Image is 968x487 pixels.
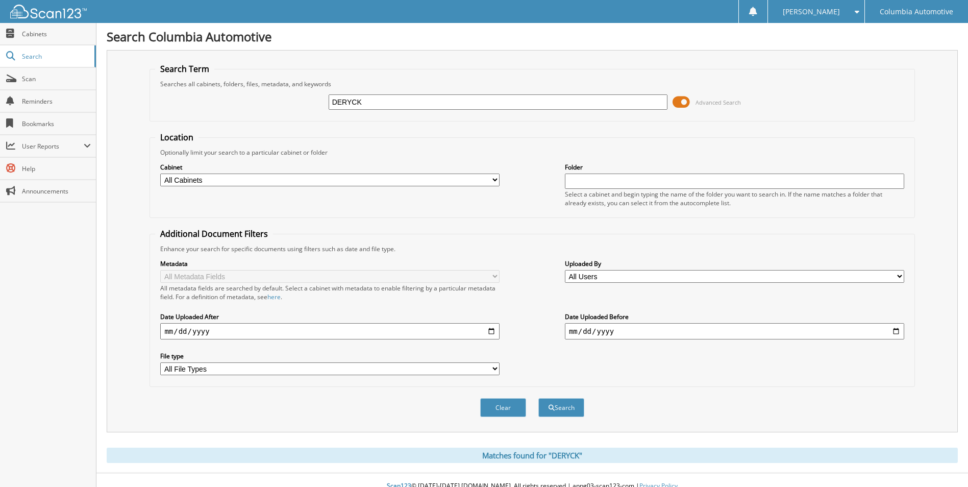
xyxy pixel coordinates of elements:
[10,5,87,18] img: scan123-logo-white.svg
[267,293,281,301] a: here
[160,284,500,301] div: All metadata fields are searched by default. Select a cabinet with metadata to enable filtering b...
[22,187,91,196] span: Announcements
[160,323,500,339] input: start
[107,448,958,463] div: Matches found for "DERYCK"
[565,163,904,172] label: Folder
[480,398,526,417] button: Clear
[783,9,840,15] span: [PERSON_NAME]
[155,132,198,143] legend: Location
[22,30,91,38] span: Cabinets
[696,99,741,106] span: Advanced Search
[22,119,91,128] span: Bookmarks
[22,142,84,151] span: User Reports
[160,312,500,321] label: Date Uploaded After
[22,164,91,173] span: Help
[565,323,904,339] input: end
[565,259,904,268] label: Uploaded By
[155,245,909,253] div: Enhance your search for specific documents using filters such as date and file type.
[565,312,904,321] label: Date Uploaded Before
[155,80,909,88] div: Searches all cabinets, folders, files, metadata, and keywords
[155,63,214,75] legend: Search Term
[107,28,958,45] h1: Search Columbia Automotive
[160,259,500,268] label: Metadata
[155,228,273,239] legend: Additional Document Filters
[565,190,904,207] div: Select a cabinet and begin typing the name of the folder you want to search in. If the name match...
[22,97,91,106] span: Reminders
[160,352,500,360] label: File type
[160,163,500,172] label: Cabinet
[538,398,584,417] button: Search
[22,75,91,83] span: Scan
[22,52,89,61] span: Search
[880,9,953,15] span: Columbia Automotive
[155,148,909,157] div: Optionally limit your search to a particular cabinet or folder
